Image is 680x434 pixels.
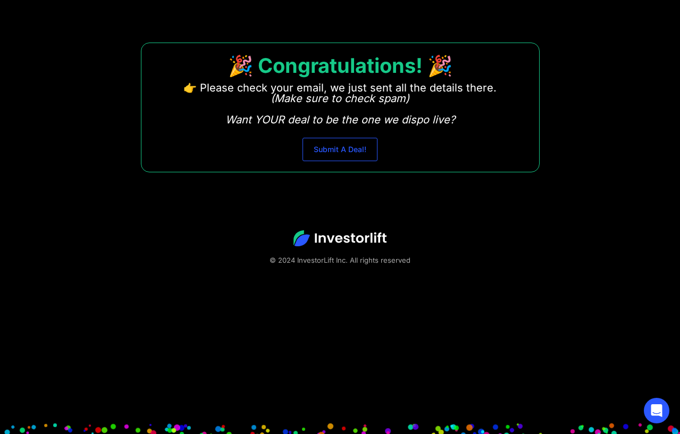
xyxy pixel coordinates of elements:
p: 👉 Please check your email, we just sent all the details there. ‍ [183,82,497,125]
em: (Make sure to check spam) Want YOUR deal to be the one we dispo live? [225,92,455,126]
div: Open Intercom Messenger [644,398,669,423]
strong: 🎉 Congratulations! 🎉 [228,53,452,78]
div: © 2024 InvestorLift Inc. All rights reserved [37,255,643,265]
a: Submit A Deal! [303,138,377,161]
